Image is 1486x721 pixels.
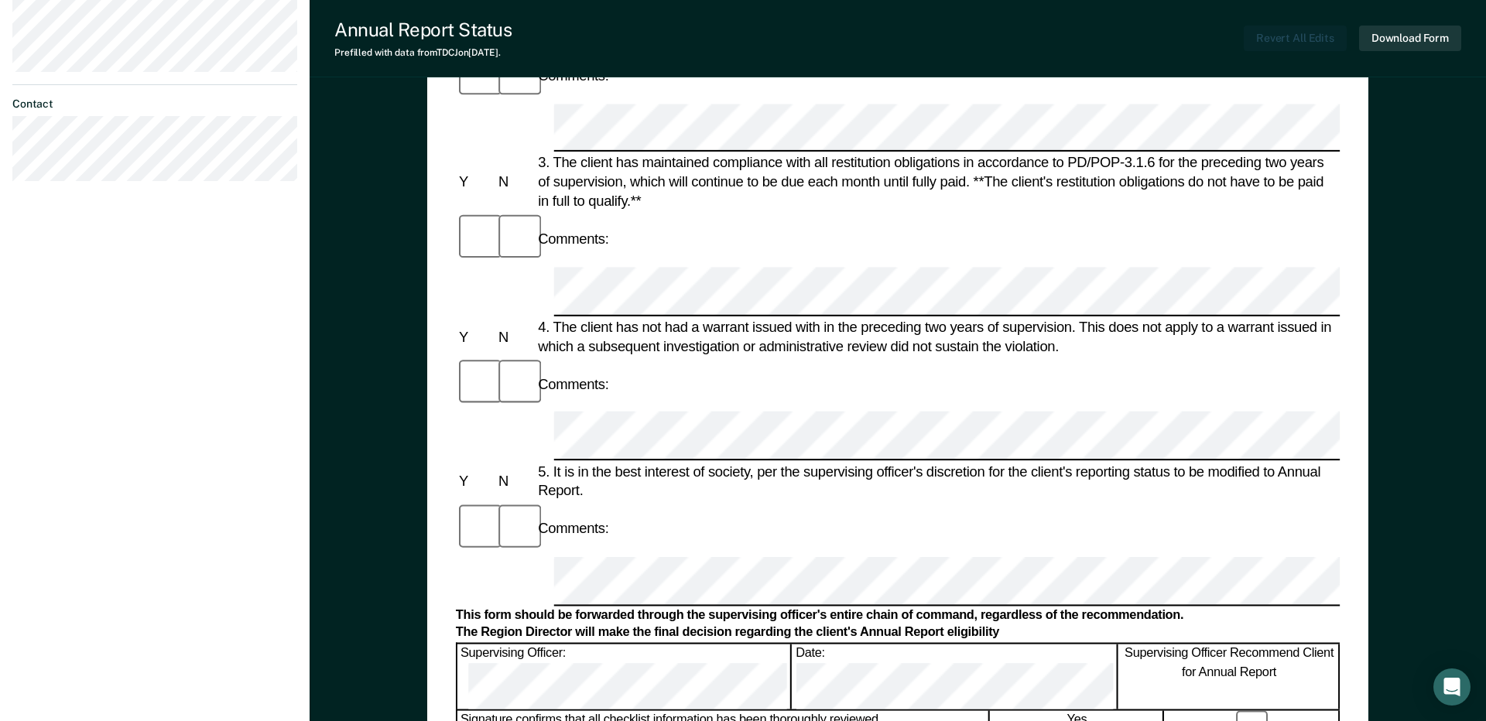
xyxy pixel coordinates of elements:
[535,230,611,249] div: Comments:
[1433,668,1471,706] div: Open Intercom Messenger
[1244,26,1347,51] button: Revert All Edits
[535,154,1340,211] div: 3. The client has maintained compliance with all restitution obligations in accordance to PD/POP-...
[535,519,611,538] div: Comments:
[456,625,1340,641] div: The Region Director will make the final decision regarding the client's Annual Report eligibility
[456,472,495,491] div: Y
[1120,644,1340,709] div: Supervising Officer Recommend Client for Annual Report
[535,374,611,394] div: Comments:
[12,97,297,111] dt: Contact
[456,327,495,347] div: Y
[495,472,535,491] div: N
[535,463,1340,501] div: 5. It is in the best interest of society, per the supervising officer's discretion for the client...
[535,317,1340,355] div: 4. The client has not had a warrant issued with in the preceding two years of supervision. This d...
[334,47,512,58] div: Prefilled with data from TDCJ on [DATE] .
[495,173,535,192] div: N
[334,19,512,41] div: Annual Report Status
[457,644,791,709] div: Supervising Officer:
[495,327,535,347] div: N
[456,607,1340,624] div: This form should be forwarded through the supervising officer's entire chain of command, regardle...
[1359,26,1461,51] button: Download Form
[456,173,495,192] div: Y
[793,644,1118,709] div: Date:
